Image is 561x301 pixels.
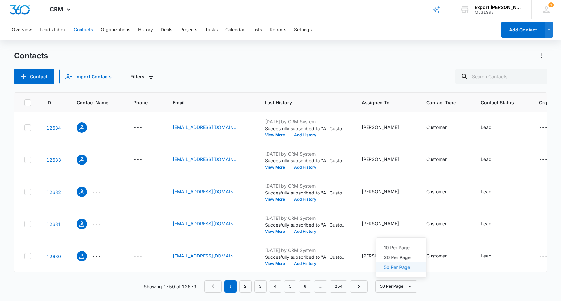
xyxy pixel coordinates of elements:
p: Succesfully subscribed to "All Customers". [265,254,346,260]
button: Overview [12,19,32,40]
button: 10 Per Page [376,243,426,253]
div: Assigned To - Ediver Barboza - Select to Edit Field [362,156,411,164]
button: View More [265,197,290,201]
em: 1 [224,280,237,293]
a: Page 4 [269,280,281,293]
div: --- [133,124,142,132]
div: Lead [481,220,492,227]
span: CRM [50,6,63,13]
div: Customer [426,220,447,227]
a: [EMAIL_ADDRESS][DOMAIN_NAME] [173,220,238,227]
div: Email - mariaj.orozco18@gmail.com - Select to Edit Field [173,188,249,196]
div: 20 Per Page [384,255,411,260]
button: 20 Per Page [376,253,426,262]
p: [DATE] by CRM System [265,182,346,189]
div: Lead [481,188,492,195]
span: Contact Status [481,99,514,106]
span: Phone [133,99,148,106]
a: [EMAIL_ADDRESS][DOMAIN_NAME] [173,188,238,195]
div: --- [539,156,548,164]
button: View More [265,262,290,266]
div: --- [539,124,548,132]
div: Phone - - Select to Edit Field [133,220,154,228]
div: Contact Name - - Select to Edit Field [77,122,113,133]
div: Contact Status - Lead - Select to Edit Field [481,156,503,164]
p: --- [92,253,101,259]
button: Contacts [74,19,93,40]
div: Contact Type - Customer - Select to Edit Field [426,188,458,196]
div: account name [475,5,522,10]
button: History [138,19,153,40]
div: Contact Status - Lead - Select to Edit Field [481,252,503,260]
div: Contact Type - Customer - Select to Edit Field [426,220,458,228]
button: Add Contact [14,69,54,84]
a: Page 254 [330,280,347,293]
p: [DATE] by CRM System [265,247,346,254]
p: [DATE] by CRM System [265,150,346,157]
div: [PERSON_NAME] [362,220,399,227]
div: Organization - - Select to Edit Field [539,156,559,164]
div: Contact Name - - Select to Edit Field [77,155,113,165]
div: Assigned To - Ediver Barboza - Select to Edit Field [362,124,411,132]
div: --- [133,156,142,164]
button: Add Contact [501,22,545,38]
span: Contact Type [426,99,456,106]
a: Page 5 [284,280,296,293]
span: Assigned To [362,99,401,106]
p: [DATE] by CRM System [265,215,346,221]
div: Phone - - Select to Edit Field [133,124,154,132]
button: View More [265,165,290,169]
a: [EMAIL_ADDRESS][DOMAIN_NAME] [173,156,238,163]
div: Contact Type - Customer - Select to Edit Field [426,252,458,260]
button: Tasks [205,19,218,40]
a: [EMAIL_ADDRESS][DOMAIN_NAME] [173,252,238,259]
div: Phone - - Select to Edit Field [133,188,154,196]
button: Leads Inbox [40,19,66,40]
button: Actions [537,51,547,61]
div: Organization - - Select to Edit Field [539,252,559,260]
div: notifications count [548,2,554,7]
a: Navigate to contact details page for ginnylohre2@gmail.com [46,221,61,227]
span: Last History [265,99,337,106]
div: [PERSON_NAME] [362,188,399,195]
button: Settings [294,19,312,40]
div: Organization - - Select to Edit Field [539,188,559,196]
div: Contact Status - Lead - Select to Edit Field [481,220,503,228]
button: Deals [161,19,172,40]
button: Projects [180,19,197,40]
a: Next Page [350,280,368,293]
span: 1 [548,2,554,7]
a: Navigate to contact details page for eduardotellezcas16@gmail.com [46,125,61,131]
div: --- [133,188,142,196]
button: Add History [290,133,321,137]
p: --- [92,188,101,195]
nav: Pagination [204,280,368,293]
div: 50 Per Page [384,265,411,270]
input: Search Contacts [455,69,547,84]
h1: Contacts [14,51,48,61]
div: Lead [481,252,492,259]
div: Contact Name - - Select to Edit Field [77,187,113,197]
div: --- [133,220,142,228]
div: Contact Status - Lead - Select to Edit Field [481,124,503,132]
div: Assigned To - Ediver Barboza - Select to Edit Field [362,252,411,260]
div: Customer [426,252,447,259]
button: Add History [290,165,321,169]
div: --- [539,252,548,260]
div: --- [539,220,548,228]
p: Succesfully subscribed to "All Customers". [265,221,346,228]
button: 50 Per Page [376,262,426,272]
p: --- [92,124,101,131]
div: Lead [481,156,492,163]
p: Succesfully subscribed to "All Customers". [265,157,346,164]
div: Assigned To - Ediver Barboza - Select to Edit Field [362,188,411,196]
p: --- [92,156,101,163]
div: Email - enrique_19942015@icloud.com - Select to Edit Field [173,252,249,260]
button: Reports [270,19,286,40]
div: Customer [426,124,447,131]
div: Lead [481,124,492,131]
button: Lists [252,19,262,40]
div: Phone - - Select to Edit Field [133,252,154,260]
a: Page 6 [299,280,311,293]
div: [PERSON_NAME] [362,156,399,163]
